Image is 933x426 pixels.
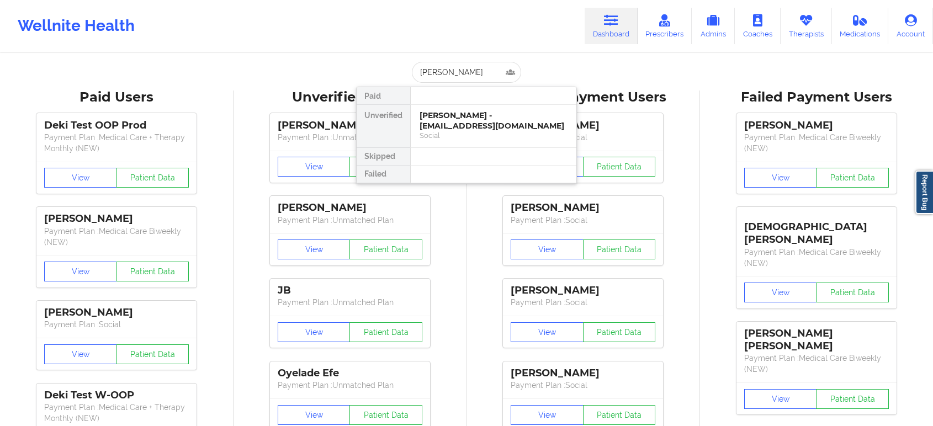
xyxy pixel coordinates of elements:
[583,322,656,342] button: Patient Data
[888,8,933,44] a: Account
[44,389,189,402] div: Deki Test W-OOP
[357,166,410,183] div: Failed
[511,297,655,308] p: Payment Plan : Social
[832,8,889,44] a: Medications
[692,8,735,44] a: Admins
[511,239,584,259] button: View
[278,201,422,214] div: [PERSON_NAME]
[116,168,189,188] button: Patient Data
[357,148,410,166] div: Skipped
[357,87,410,105] div: Paid
[816,389,889,409] button: Patient Data
[744,168,817,188] button: View
[349,405,422,425] button: Patient Data
[744,353,889,375] p: Payment Plan : Medical Care Biweekly (NEW)
[278,367,422,380] div: Oyelade Efe
[116,262,189,281] button: Patient Data
[278,132,422,143] p: Payment Plan : Unmatched Plan
[915,171,933,214] a: Report Bug
[511,201,655,214] div: [PERSON_NAME]
[511,284,655,297] div: [PERSON_NAME]
[511,132,655,143] p: Payment Plan : Social
[744,132,889,154] p: Payment Plan : Medical Care Biweekly (NEW)
[278,239,351,259] button: View
[44,226,189,248] p: Payment Plan : Medical Care Biweekly (NEW)
[44,319,189,330] p: Payment Plan : Social
[116,344,189,364] button: Patient Data
[816,283,889,302] button: Patient Data
[511,215,655,226] p: Payment Plan : Social
[44,306,189,319] div: [PERSON_NAME]
[816,168,889,188] button: Patient Data
[474,89,692,106] div: Skipped Payment Users
[511,367,655,380] div: [PERSON_NAME]
[44,212,189,225] div: [PERSON_NAME]
[44,402,189,424] p: Payment Plan : Medical Care + Therapy Monthly (NEW)
[278,322,351,342] button: View
[638,8,692,44] a: Prescribers
[511,322,584,342] button: View
[744,327,889,353] div: [PERSON_NAME] [PERSON_NAME]
[420,110,568,131] div: [PERSON_NAME] - [EMAIL_ADDRESS][DOMAIN_NAME]
[44,168,117,188] button: View
[585,8,638,44] a: Dashboard
[708,89,926,106] div: Failed Payment Users
[511,405,584,425] button: View
[44,344,117,364] button: View
[278,215,422,226] p: Payment Plan : Unmatched Plan
[278,157,351,177] button: View
[744,212,889,246] div: [DEMOGRAPHIC_DATA][PERSON_NAME]
[278,380,422,391] p: Payment Plan : Unmatched Plan
[44,119,189,132] div: Deki Test OOP Prod
[349,322,422,342] button: Patient Data
[278,284,422,297] div: JB
[420,131,568,140] div: Social
[744,119,889,132] div: [PERSON_NAME]
[349,157,422,177] button: Patient Data
[583,157,656,177] button: Patient Data
[357,105,410,148] div: Unverified
[44,132,189,154] p: Payment Plan : Medical Care + Therapy Monthly (NEW)
[44,262,117,281] button: View
[744,247,889,269] p: Payment Plan : Medical Care Biweekly (NEW)
[583,239,656,259] button: Patient Data
[278,119,422,132] div: [PERSON_NAME]
[781,8,832,44] a: Therapists
[744,389,817,409] button: View
[511,119,655,132] div: [PERSON_NAME]
[349,239,422,259] button: Patient Data
[744,283,817,302] button: View
[278,297,422,308] p: Payment Plan : Unmatched Plan
[278,405,351,425] button: View
[511,380,655,391] p: Payment Plan : Social
[735,8,781,44] a: Coaches
[8,89,226,106] div: Paid Users
[583,405,656,425] button: Patient Data
[241,89,459,106] div: Unverified Users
